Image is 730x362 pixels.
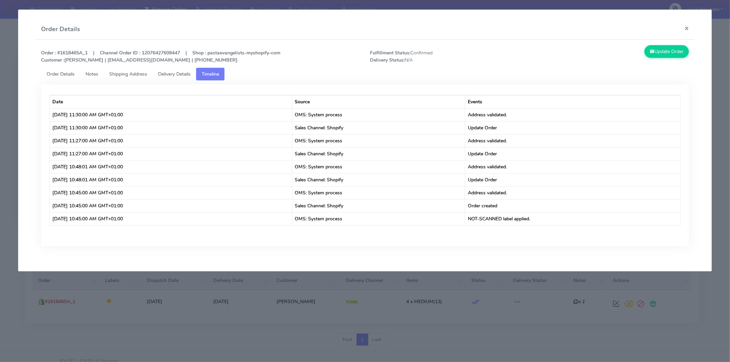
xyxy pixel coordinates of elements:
td: [DATE] 11:30:00 AM GMT+01:00 [50,108,292,121]
td: Address validated. [465,160,680,173]
td: [DATE] 10:48:01 AM GMT+01:00 [50,173,292,186]
td: Sales Channel: Shopify [292,199,465,212]
td: OMS: System process [292,108,465,121]
th: Events [465,95,680,108]
td: OMS: System process [292,212,465,225]
th: Source [292,95,465,108]
td: Sales Channel: Shopify [292,147,465,160]
strong: Delivery Status: [370,57,405,63]
td: Order created [465,199,680,212]
th: Date [50,95,292,108]
td: Sales Channel: Shopify [292,173,465,186]
button: Close [679,19,694,37]
td: [DATE] 11:27:00 AM GMT+01:00 [50,147,292,160]
strong: Fulfillment Status: [370,50,410,56]
td: Sales Channel: Shopify [292,121,465,134]
td: [DATE] 11:30:00 AM GMT+01:00 [50,121,292,134]
td: Update Order [465,121,680,134]
td: Address validated. [465,186,680,199]
td: Update Order [465,147,680,160]
td: [DATE] 10:48:01 AM GMT+01:00 [50,160,292,173]
td: [DATE] 10:45:00 AM GMT+01:00 [50,212,292,225]
span: Timeline [202,71,219,77]
td: Address validated. [465,134,680,147]
strong: Customer : [41,57,64,63]
td: OMS: System process [292,134,465,147]
strong: Order : #1618465A_1 | Channel Order ID : 12076427608447 | Shop : pastaevangelists-myshopify-com [... [41,50,280,63]
td: OMS: System process [292,186,465,199]
td: OMS: System process [292,160,465,173]
td: Address validated. [465,108,680,121]
td: NOT-SCANNED label applied. [465,212,680,225]
h4: Order Details [41,25,80,34]
td: Update Order [465,173,680,186]
ul: Tabs [41,68,689,80]
button: Update Order [644,45,689,58]
span: Confirmed N/A [365,49,529,64]
td: [DATE] 10:45:00 AM GMT+01:00 [50,186,292,199]
span: Shipping Address [109,71,147,77]
span: Order Details [47,71,75,77]
td: [DATE] 10:45:00 AM GMT+01:00 [50,199,292,212]
span: Notes [86,71,98,77]
span: Delivery Details [158,71,191,77]
td: [DATE] 11:27:00 AM GMT+01:00 [50,134,292,147]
